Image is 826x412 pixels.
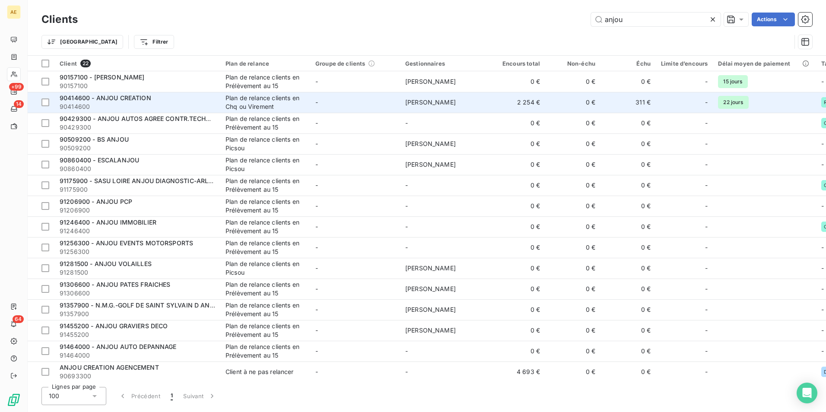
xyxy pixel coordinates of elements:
span: [PERSON_NAME] [405,140,456,147]
span: - [405,347,408,355]
button: Suivant [178,387,222,405]
td: 0 € [545,92,600,113]
div: Plan de relance clients en Prélèvement au 15 [226,114,305,132]
td: 0 € [545,71,600,92]
td: 0 € [545,196,600,216]
span: - [705,160,708,169]
span: 90157100 - [PERSON_NAME] [60,73,145,81]
td: 0 € [490,320,545,341]
span: [PERSON_NAME] [405,78,456,85]
span: - [315,161,318,168]
span: - [821,264,824,272]
td: 0 € [490,237,545,258]
td: 311 € [600,92,656,113]
span: - [315,306,318,313]
td: 0 € [545,361,600,382]
td: 0 € [545,237,600,258]
td: 0 € [545,216,600,237]
span: - [821,78,824,85]
span: 22 [80,60,91,67]
span: - [315,202,318,209]
td: 0 € [545,258,600,279]
span: 90509200 - BS ANJOU [60,136,129,143]
span: ANJOU CREATION AGENCEMENT [60,364,159,371]
td: 0 € [490,279,545,299]
td: 0 € [600,216,656,237]
span: - [821,140,824,147]
div: Plan de relance clients en Prélèvement au 15 [226,218,305,235]
span: [PERSON_NAME] [405,285,456,292]
td: 0 € [545,133,600,154]
span: - [315,119,318,127]
span: 91357900 [60,310,215,318]
span: - [405,244,408,251]
span: - [821,202,824,209]
button: [GEOGRAPHIC_DATA] [41,35,123,49]
span: - [705,305,708,314]
span: 14 [14,100,24,108]
div: Plan de relance clients en Picsou [226,260,305,277]
span: - [315,264,318,272]
span: - [705,119,708,127]
span: - [405,202,408,209]
td: 0 € [545,154,600,175]
span: 91175900 - SASU LOIRE ANJOU DIAGNOSTIC-ARLIANE DIAGNOSTIC IMMOBILIER [60,177,301,184]
span: - [315,140,318,147]
span: - [705,243,708,252]
span: - [821,244,824,251]
div: Plan de relance clients en Prélèvement au 15 [226,73,305,90]
span: - [705,285,708,293]
span: [PERSON_NAME] [405,264,456,272]
td: 0 € [600,361,656,382]
span: 90157100 [60,82,215,90]
span: - [315,181,318,189]
td: 0 € [600,237,656,258]
span: 90414600 [60,102,215,111]
span: - [315,368,318,375]
div: Plan de relance clients en Prélèvement au 15 [226,322,305,339]
td: 0 € [600,133,656,154]
td: 2 254 € [490,92,545,113]
span: - [405,181,408,189]
span: - [405,119,408,127]
div: Échu [606,60,651,67]
td: 0 € [490,299,545,320]
span: 91464000 - ANJOU AUTO DEPANNAGE [60,343,177,350]
span: 91281500 [60,268,215,277]
span: 91246400 [60,227,215,235]
td: 0 € [600,71,656,92]
td: 0 € [545,279,600,299]
td: 0 € [490,154,545,175]
td: 0 € [545,113,600,133]
div: Plan de relance [226,60,305,67]
span: - [821,347,824,355]
td: 0 € [545,341,600,361]
td: 0 € [600,113,656,133]
button: Actions [752,13,795,26]
td: 0 € [600,279,656,299]
td: 0 € [600,154,656,175]
td: 0 € [490,341,545,361]
span: 91306600 - ANJOU PATES FRAICHES [60,281,171,288]
span: 91281500 - ANJOU VOLAILLES [60,260,152,267]
span: - [705,77,708,86]
div: Plan de relance clients en Prélèvement au 15 [226,280,305,298]
div: Plan de relance clients en Chq ou Virement [226,94,305,111]
span: 90860400 [60,165,215,173]
span: 91206900 [60,206,215,215]
span: - [705,368,708,376]
span: 22 jours [718,96,748,109]
span: - [705,98,708,107]
div: Encours total [495,60,540,67]
span: - [705,222,708,231]
div: Plan de relance clients en Prélèvement au 15 [226,301,305,318]
span: Groupe de clients [315,60,365,67]
span: 91206900 - ANJOU PCP [60,198,132,205]
span: - [705,139,708,148]
span: 91246400 - ANJOU IMMOBILIER [60,219,156,226]
span: [PERSON_NAME] [405,98,456,106]
td: 4 693 € [490,361,545,382]
span: 1 [171,392,173,400]
td: 0 € [490,196,545,216]
span: - [821,161,824,168]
